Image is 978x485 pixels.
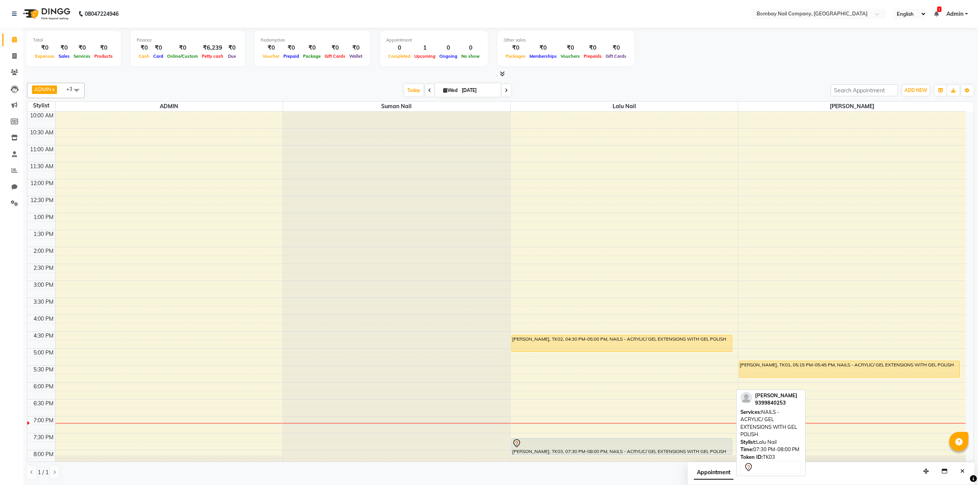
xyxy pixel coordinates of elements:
span: [PERSON_NAME] [738,102,966,111]
span: Sales [57,54,72,59]
div: 3:00 PM [32,281,55,289]
span: Packages [504,54,528,59]
div: ₹0 [604,43,628,52]
span: Token ID: [740,454,763,460]
span: Card [151,54,165,59]
div: ₹6,239 [200,43,225,52]
div: [PERSON_NAME], TK03, 07:30 PM-08:00 PM, NAILS - ACRYLIC/ GEL EXTENSIONS WITH GEL POLISH [512,438,732,455]
span: Suman Nail [283,102,510,111]
div: 4:30 PM [32,332,55,340]
div: Stylist [27,102,55,110]
span: Package [301,54,323,59]
div: ₹0 [151,43,165,52]
div: 1 [412,43,437,52]
div: 1:00 PM [32,213,55,221]
span: No show [459,54,482,59]
div: 2:00 PM [32,247,55,255]
div: 12:00 PM [29,179,55,187]
div: ₹0 [582,43,604,52]
div: 0 [437,43,459,52]
div: ₹0 [72,43,92,52]
span: Admin [946,10,963,18]
span: Products [92,54,115,59]
div: 6:00 PM [32,383,55,391]
div: 9399840253 [755,399,797,407]
span: Prepaid [281,54,301,59]
div: 3:30 PM [32,298,55,306]
div: TK03 [740,453,801,461]
span: Stylist: [740,439,756,445]
span: Gift Cards [323,54,347,59]
span: Online/Custom [165,54,200,59]
div: Redemption [261,37,364,43]
div: 4:00 PM [32,315,55,323]
span: Wed [441,87,459,93]
button: ADD NEW [903,85,929,96]
div: 1:30 PM [32,230,55,238]
div: Total [33,37,115,43]
div: Lalu Nail [740,438,801,446]
div: Appointment [386,37,482,43]
div: ₹0 [33,43,57,52]
span: Wallet [347,54,364,59]
div: ₹0 [57,43,72,52]
span: Services [72,54,92,59]
img: logo [20,3,72,25]
span: Today [404,84,424,96]
div: Finance [137,37,239,43]
div: ₹0 [261,43,281,52]
span: ADD NEW [904,87,927,93]
span: 1 / 1 [38,468,49,477]
span: NAILS - ACRYLIC/ GEL EXTENSIONS WITH GEL POLISH [740,409,797,438]
span: ADMIN [34,86,51,92]
a: x [51,86,55,92]
span: 1 [937,7,941,12]
div: ₹0 [92,43,115,52]
span: Completed [386,54,412,59]
div: ₹0 [504,43,528,52]
span: Vouchers [559,54,582,59]
div: ₹0 [559,43,582,52]
span: Prepaids [582,54,604,59]
div: 10:00 AM [28,112,55,120]
span: Ongoing [437,54,459,59]
span: Memberships [528,54,559,59]
span: Time: [740,446,753,452]
div: 12:30 PM [29,196,55,204]
div: [PERSON_NAME], TK02, 04:30 PM-05:00 PM, NAILS - ACRYLIC/ GEL EXTENSIONS WITH GEL POLISH [512,335,732,351]
span: Upcoming [412,54,437,59]
div: 7:00 PM [32,416,55,425]
iframe: chat widget [946,454,970,477]
span: Due [226,54,238,59]
span: Expenses [33,54,57,59]
div: ₹0 [281,43,301,52]
div: 7:30 PM [32,433,55,442]
div: 0 [386,43,412,52]
div: ₹0 [301,43,323,52]
div: 8:00 PM [32,450,55,458]
span: Petty cash [200,54,225,59]
div: [PERSON_NAME], TK01, 05:15 PM-05:45 PM, NAILS - ACRYLIC/ GEL EXTENSIONS WITH GEL POLISH [739,361,960,377]
div: Other sales [504,37,628,43]
div: 6:30 PM [32,400,55,408]
span: Lalu Nail [511,102,738,111]
div: ₹0 [165,43,200,52]
b: 08047224946 [85,3,119,25]
span: Appointment [694,466,733,480]
div: ₹0 [225,43,239,52]
input: 2025-09-03 [459,85,498,96]
input: Search Appointment [831,84,898,96]
div: 0 [459,43,482,52]
div: 10:30 AM [28,129,55,137]
div: ₹0 [323,43,347,52]
div: 11:00 AM [28,145,55,154]
div: 07:30 PM-08:00 PM [740,446,801,453]
span: Gift Cards [604,54,628,59]
span: ADMIN [55,102,283,111]
span: Voucher [261,54,281,59]
span: +3 [66,86,78,92]
div: 5:30 PM [32,366,55,374]
div: ₹0 [528,43,559,52]
div: ₹0 [137,43,151,52]
span: Services: [740,409,761,415]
